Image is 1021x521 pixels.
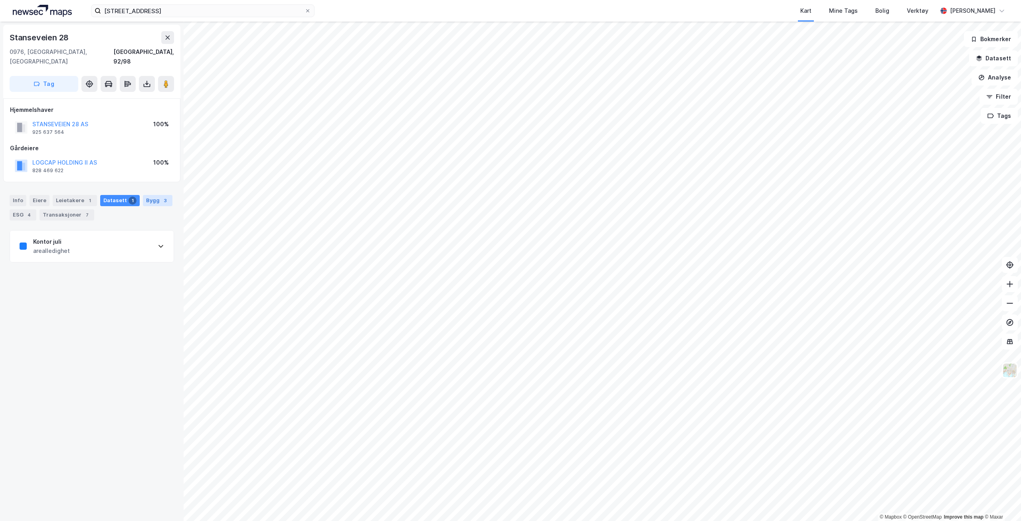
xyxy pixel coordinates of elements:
[86,197,94,205] div: 1
[10,76,78,92] button: Tag
[969,50,1018,66] button: Datasett
[153,119,169,129] div: 100%
[880,514,902,520] a: Mapbox
[101,5,305,17] input: Søk på adresse, matrikkel, gårdeiere, leietakere eller personer
[143,195,172,206] div: Bygg
[981,483,1021,521] iframe: Chat Widget
[944,514,983,520] a: Improve this map
[25,211,33,219] div: 4
[30,195,49,206] div: Eiere
[903,514,942,520] a: OpenStreetMap
[83,211,91,219] div: 7
[981,483,1021,521] div: Kontrollprogram for chat
[10,209,36,221] div: ESG
[153,158,169,167] div: 100%
[800,6,811,16] div: Kart
[981,108,1018,124] button: Tags
[33,237,70,247] div: Kontor juli
[907,6,928,16] div: Verktøy
[10,31,70,44] div: Stanseveien 28
[32,129,64,135] div: 925 637 564
[829,6,858,16] div: Mine Tags
[875,6,889,16] div: Bolig
[10,105,174,115] div: Hjemmelshaver
[10,195,26,206] div: Info
[13,5,72,17] img: logo.a4113a55bc3d86da70a041830d287a7e.svg
[1002,363,1017,378] img: Z
[113,47,174,66] div: [GEOGRAPHIC_DATA], 92/98
[950,6,995,16] div: [PERSON_NAME]
[53,195,97,206] div: Leietakere
[979,89,1018,105] button: Filter
[161,197,169,205] div: 3
[10,47,113,66] div: 0976, [GEOGRAPHIC_DATA], [GEOGRAPHIC_DATA]
[964,31,1018,47] button: Bokmerker
[100,195,140,206] div: Datasett
[10,143,174,153] div: Gårdeiere
[40,209,94,221] div: Transaksjoner
[33,246,70,256] div: arealledighet
[129,197,137,205] div: 1
[972,70,1018,86] button: Analyse
[32,167,63,174] div: 828 469 622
